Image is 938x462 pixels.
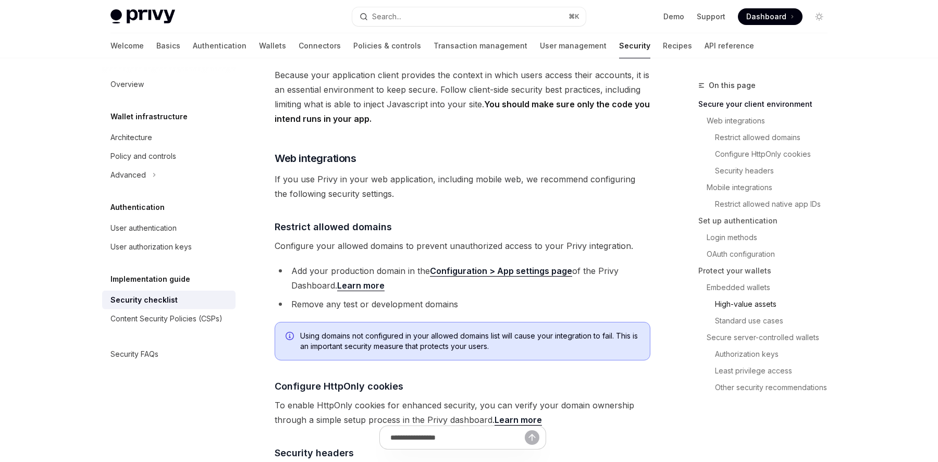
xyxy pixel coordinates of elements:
[698,163,836,179] a: Security headers
[102,238,236,256] a: User authorization keys
[709,79,756,92] span: On this page
[698,196,836,213] a: Restrict allowed native app IDs
[299,33,341,58] a: Connectors
[698,129,836,146] a: Restrict allowed domains
[495,415,542,426] a: Learn more
[698,179,836,196] a: Mobile integrations
[746,11,786,22] span: Dashboard
[110,33,144,58] a: Welcome
[110,9,175,24] img: light logo
[698,229,836,246] a: Login methods
[286,332,296,342] svg: Info
[698,213,836,229] a: Set up authentication
[275,220,392,234] span: Restrict allowed domains
[353,33,421,58] a: Policies & controls
[697,11,725,22] a: Support
[110,294,178,306] div: Security checklist
[619,33,650,58] a: Security
[698,379,836,396] a: Other security recommendations
[372,10,401,23] div: Search...
[540,33,607,58] a: User management
[275,297,650,311] li: Remove any test or development domains
[275,264,650,293] li: Add your production domain in the of the Privy Dashboard.
[698,279,836,296] a: Embedded wallets
[110,201,165,214] h5: Authentication
[259,33,286,58] a: Wallets
[110,313,223,325] div: Content Security Policies (CSPs)
[275,68,650,126] span: Because your application client provides the context in which users access their accounts, it is ...
[102,128,236,147] a: Architecture
[698,246,836,263] a: OAuth configuration
[698,313,836,329] a: Standard use cases
[300,331,639,352] span: Using domains not configured in your allowed domains list will cause your integration to fail. Th...
[110,273,190,285] h5: Implementation guide
[698,146,836,163] a: Configure HttpOnly cookies
[110,78,144,91] div: Overview
[110,222,177,234] div: User authentication
[525,430,539,445] button: Send message
[663,11,684,22] a: Demo
[390,426,525,449] input: Ask a question...
[110,110,188,123] h5: Wallet infrastructure
[698,263,836,279] a: Protect your wallets
[698,113,836,129] a: Web integrations
[102,219,236,238] a: User authentication
[698,296,836,313] a: High-value assets
[698,96,836,113] a: Secure your client environment
[275,172,650,201] span: If you use Privy in your web application, including mobile web, we recommend configuring the foll...
[352,7,586,26] button: Open search
[738,8,803,25] a: Dashboard
[705,33,754,58] a: API reference
[698,363,836,379] a: Least privilege access
[430,266,572,277] a: Configuration > App settings page
[434,33,527,58] a: Transaction management
[102,345,236,364] a: Security FAQs
[569,13,579,21] span: ⌘ K
[663,33,692,58] a: Recipes
[275,398,650,427] span: To enable HttpOnly cookies for enhanced security, you can verify your domain ownership through a ...
[102,291,236,309] a: Security checklist
[337,280,385,291] a: Learn more
[102,147,236,166] a: Policy and controls
[110,241,192,253] div: User authorization keys
[811,8,828,25] button: Toggle dark mode
[102,309,236,328] a: Content Security Policies (CSPs)
[110,348,158,360] div: Security FAQs
[275,151,356,166] span: Web integrations
[102,75,236,94] a: Overview
[275,379,403,393] span: Configure HttpOnly cookies
[698,329,836,346] a: Secure server-controlled wallets
[698,346,836,363] a: Authorization keys
[156,33,180,58] a: Basics
[110,169,146,181] div: Advanced
[275,239,650,253] span: Configure your allowed domains to prevent unauthorized access to your Privy integration.
[193,33,246,58] a: Authentication
[110,150,176,163] div: Policy and controls
[102,166,236,184] button: Toggle Advanced section
[110,131,152,144] div: Architecture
